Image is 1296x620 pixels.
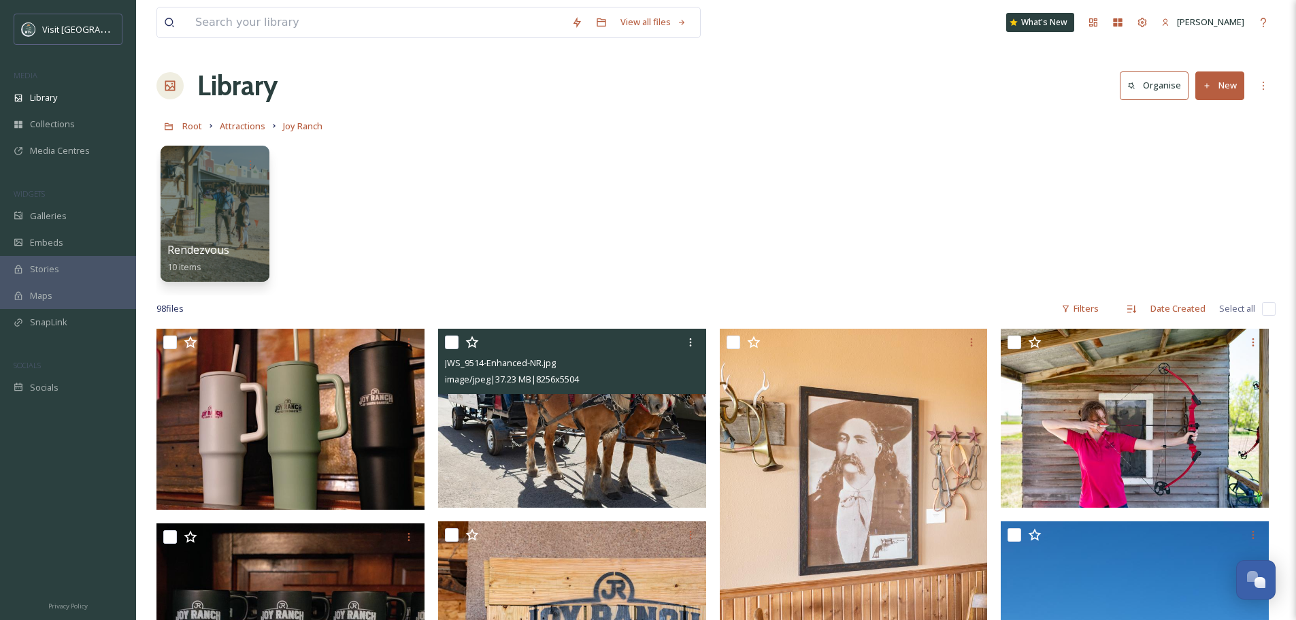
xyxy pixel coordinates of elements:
span: Maps [30,289,52,302]
input: Search your library [188,7,565,37]
span: Socials [30,381,59,394]
span: Stories [30,263,59,276]
img: JWS_9613.jpg [1001,329,1269,508]
div: Date Created [1144,295,1212,322]
span: Visit [GEOGRAPHIC_DATA] [42,22,148,35]
span: SOCIALS [14,360,41,370]
button: New [1195,71,1244,99]
span: Select all [1219,302,1255,315]
img: watertown-convention-and-visitors-bureau.jpg [22,22,35,36]
span: 98 file s [156,302,184,315]
div: Filters [1054,295,1106,322]
span: Embeds [30,236,63,249]
button: Open Chat [1236,560,1276,600]
span: Joy Ranch [283,120,322,132]
a: Privacy Policy [48,597,88,613]
span: SnapLink [30,316,67,329]
span: 10 items [167,261,201,273]
a: What's New [1006,13,1074,32]
a: Root [182,118,202,134]
a: Library [197,65,278,106]
span: Attractions [220,120,265,132]
a: Joy Ranch [283,118,322,134]
span: [PERSON_NAME] [1177,16,1244,28]
img: JWS_9639-Enhanced-NR.jpg [156,329,427,510]
span: Rendezvous [167,242,229,257]
span: Collections [30,118,75,131]
a: [PERSON_NAME] [1154,9,1251,35]
a: Rendezvous10 items [167,244,229,273]
span: WIDGETS [14,189,45,199]
span: MEDIA [14,70,37,80]
a: View all files [614,9,693,35]
span: Media Centres [30,144,90,157]
a: Organise [1120,71,1195,99]
span: Privacy Policy [48,602,88,610]
span: JWS_9514-Enhanced-NR.jpg [445,357,556,369]
span: image/jpeg | 37.23 MB | 8256 x 5504 [445,373,579,385]
span: Library [30,91,57,104]
span: Galleries [30,210,67,223]
a: Attractions [220,118,265,134]
button: Organise [1120,71,1189,99]
span: Root [182,120,202,132]
img: JWS_9514-Enhanced-NR.jpg [438,329,706,508]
